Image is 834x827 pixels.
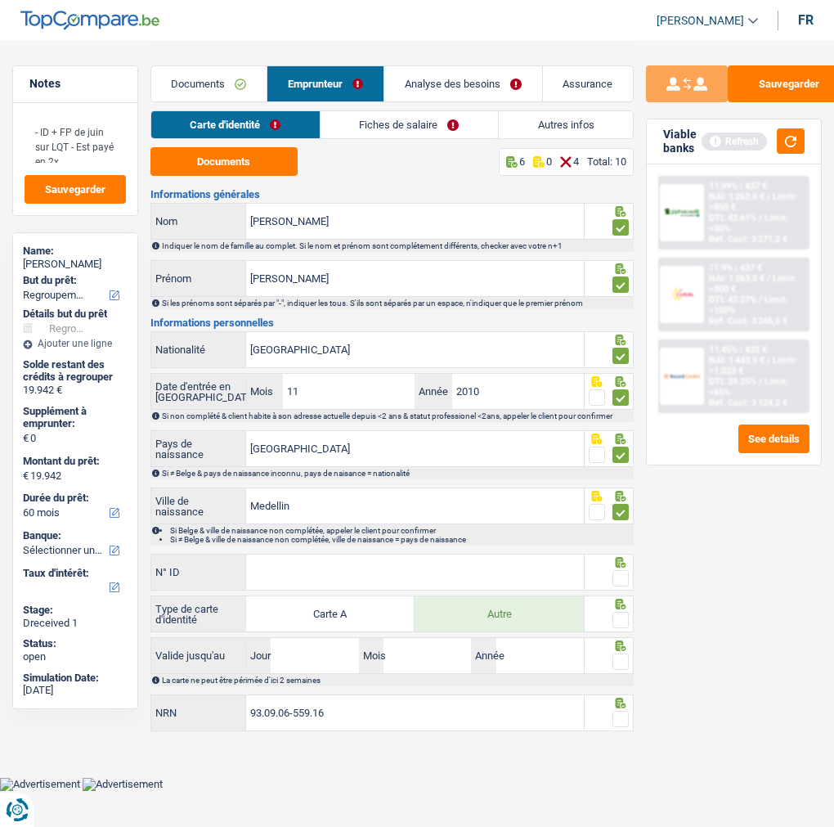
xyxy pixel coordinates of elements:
[162,676,633,685] div: La carte ne peut être périmée d'ici 2 semaines
[23,684,128,697] div: [DATE]
[709,213,788,234] span: Limit: <50%
[151,431,246,466] label: Pays de naissance
[709,191,764,202] span: NAI: 1 262,6 €
[415,374,451,409] label: Année
[759,294,762,305] span: /
[25,175,126,204] button: Sauvegarder
[709,344,767,355] div: 11.45% | 432 €
[709,213,756,223] span: DTI: 42.61%
[23,405,124,430] label: Supplément à emprunter:
[151,332,246,367] label: Nationalité
[170,535,633,544] li: Si ≠ Belge & ville de naissance non complétée, ville de naissance = pays de naissance
[573,155,579,168] p: 4
[23,245,128,258] div: Name:
[709,376,788,398] span: Limit: <65%
[20,11,159,30] img: TopCompare Logo
[151,66,267,101] a: Documents
[709,355,796,376] span: Limit: >1.033 €
[23,274,124,287] label: But du prêt:
[321,111,498,138] a: Fiches de salaire
[759,376,762,387] span: /
[759,213,762,223] span: /
[709,273,796,294] span: Limit: >800 €
[452,374,584,409] input: AAAA
[151,111,320,138] a: Carte d'identité
[151,601,246,627] label: Type de carte d'identité
[23,567,124,580] label: Taux d'intérêt:
[162,469,633,478] div: Si ≠ Belge & pays de naissance inconnu, pays de naisance = nationalité
[359,638,383,673] label: Mois
[471,638,495,673] label: Année
[23,432,29,445] span: €
[23,637,128,650] div: Status:
[664,285,700,303] img: Cofidis
[246,638,271,673] label: Jour
[162,299,633,308] div: Si les prénoms sont séparés par "-", indiquer les tous. S'ils sont séparés par un espace, n'indiq...
[415,596,583,631] label: Autre
[271,638,358,673] input: JJ
[23,604,128,617] div: Stage:
[45,184,105,195] span: Sauvegarder
[150,189,634,200] h3: Informations générales
[29,77,121,91] h5: Notes
[151,204,246,239] label: Nom
[162,411,633,420] div: Si non complété & client habite à son adresse actuelle depuis <2 ans & statut professionel <2ans,...
[663,128,702,155] div: Viable banks
[709,316,787,326] div: Ref. Cost: 3 246,6 €
[499,111,633,138] a: Autres infos
[246,332,584,367] input: Belgique
[709,294,756,305] span: DTI: 42.57%
[798,12,814,28] div: fr
[23,492,124,505] label: Durée du prêt:
[496,638,584,673] input: AAAA
[23,455,124,468] label: Montant du prêt:
[702,133,767,151] div: Refresh
[643,7,758,34] a: [PERSON_NAME]
[709,398,787,408] div: Ref. Cost: 3 124,2 €
[246,695,584,730] input: 12.12.12-123.12
[151,379,246,405] label: Date d'entrée en [GEOGRAPHIC_DATA]
[709,263,762,273] div: 11.9% | 437 €
[151,261,246,296] label: Prénom
[383,638,471,673] input: MM
[283,374,415,409] input: MM
[151,488,246,524] label: Ville de naissance
[23,338,128,349] div: Ajouter une ligne
[23,308,128,321] div: Détails but du prêt
[519,155,525,168] p: 6
[657,14,744,28] span: [PERSON_NAME]
[246,431,584,466] input: Belgique
[151,643,246,669] label: Valide jusqu'au
[170,526,633,535] li: Si Belge & ville de naissance non complétée, appeler le client pour confirmer
[543,66,634,101] a: Assurance
[246,374,283,409] label: Mois
[23,529,124,542] label: Banque:
[267,66,383,101] a: Emprunteur
[23,672,128,685] div: Simulation Date:
[246,596,415,631] label: Carte A
[767,355,770,366] span: /
[23,258,128,271] div: [PERSON_NAME]
[151,555,246,590] label: N° ID
[546,155,552,168] p: 0
[767,273,770,284] span: /
[587,155,626,168] div: Total: 10
[150,317,634,328] h3: Informations personnelles
[23,617,128,630] div: Dreceived 1
[767,191,770,202] span: /
[162,241,633,250] div: Indiquer le nom de famille au complet. Si le nom et prénom sont complétement différents, checker ...
[384,66,542,101] a: Analyse des besoins
[709,191,796,213] span: Limit: >850 €
[23,358,128,384] div: Solde restant des crédits à regrouper
[664,207,700,218] img: AlphaCredit
[23,650,128,663] div: open
[709,376,756,387] span: DTI: 39.25%
[709,294,788,316] span: Limit: <100%
[664,367,700,385] img: Record Credits
[709,181,767,191] div: 11.99% | 437 €
[23,384,128,397] div: 19.942 €
[738,425,809,453] button: See details
[23,470,29,483] span: €
[709,234,787,245] div: Ref. Cost: 3 271,2 €
[709,355,764,366] span: NAI: 1 443,5 €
